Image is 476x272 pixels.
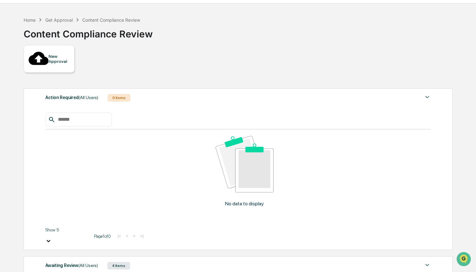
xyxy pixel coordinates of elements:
img: No data [216,136,274,192]
div: We're available if you need us! [21,54,80,59]
div: Awaiting Review [45,261,98,269]
div: 0 Items [108,94,130,102]
div: Content Compliance Review [82,17,140,23]
span: (All Users) [78,263,98,268]
div: 🔎 [6,92,11,97]
p: How can we help? [6,13,115,23]
button: >| [138,233,145,239]
p: No data to display [225,201,264,207]
img: 1746055101610-c473b297-6a78-478c-a979-82029cc54cd1 [6,48,18,59]
span: Pylon [63,107,76,111]
img: caret [423,93,431,101]
span: Page 1 of 0 [94,234,111,239]
img: caret [423,261,431,269]
div: 🖐️ [6,80,11,85]
div: Show 5 [45,227,89,232]
span: Data Lookup [13,91,40,97]
div: Get Approval [45,17,73,23]
div: Start new chat [21,48,103,54]
span: Attestations [52,79,78,86]
div: Content Compliance Review [24,23,153,40]
div: 4 Items [107,262,130,269]
button: |< [116,233,123,239]
div: New Approval [48,54,70,64]
button: > [131,233,137,239]
span: Preclearance [13,79,41,86]
button: < [124,233,130,239]
div: 🗄️ [46,80,51,85]
a: Powered byPylon [44,106,76,111]
div: Home [24,17,36,23]
iframe: Open customer support [456,251,473,268]
a: 🔎Data Lookup [4,89,42,100]
button: Start new chat [107,50,115,58]
a: 🖐️Preclearance [4,77,43,88]
a: 🗄️Attestations [43,77,81,88]
div: Action Required [45,93,98,102]
span: (All Users) [79,95,98,100]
